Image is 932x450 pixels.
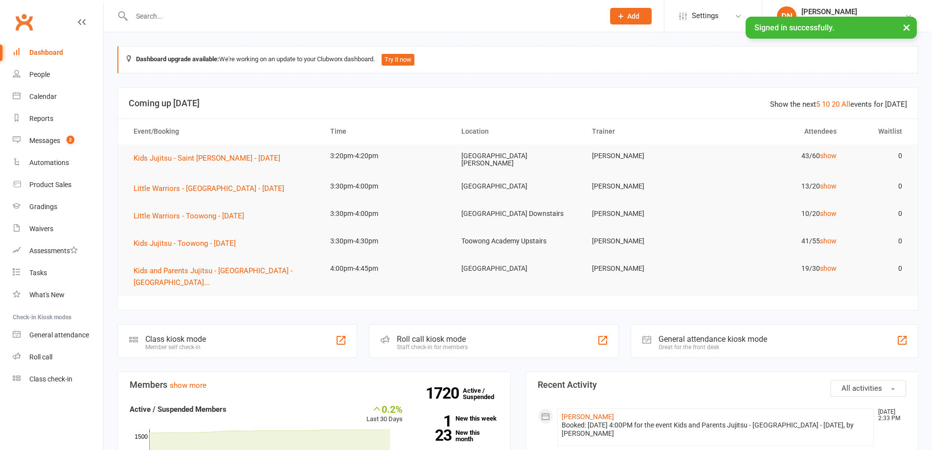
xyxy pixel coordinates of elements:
button: All activities [830,380,906,397]
a: 1720Active / Suspended [463,380,506,407]
span: Signed in successfully. [754,23,834,32]
span: Settings [692,5,719,27]
div: Martial Arts [GEOGRAPHIC_DATA] [801,16,905,25]
strong: Active / Suspended Members [130,405,227,414]
a: show [820,264,837,272]
th: Trainer [583,119,714,144]
a: Waivers [13,218,103,240]
strong: 1720 [426,386,463,401]
td: [PERSON_NAME] [583,202,714,225]
div: Dashboard [29,48,63,56]
a: All [841,100,850,109]
div: General attendance kiosk mode [659,334,767,344]
td: [GEOGRAPHIC_DATA] Downstairs [453,202,584,225]
div: Gradings [29,203,57,211]
span: All activities [841,384,882,393]
div: Show the next events for [DATE] [770,98,907,110]
a: 20 [832,100,840,109]
span: 2 [67,136,74,144]
a: Tasks [13,262,103,284]
td: 3:30pm-4:00pm [321,202,453,225]
div: Roll call kiosk mode [397,334,468,344]
h3: Coming up [DATE] [129,98,907,108]
td: [PERSON_NAME] [583,257,714,280]
td: [GEOGRAPHIC_DATA] [453,175,584,198]
strong: 1 [417,414,452,428]
a: [PERSON_NAME] [562,413,614,421]
th: Event/Booking [125,119,321,144]
a: Calendar [13,86,103,108]
button: Kids Jujitsu - Saint [PERSON_NAME] - [DATE] [134,152,287,164]
div: Messages [29,137,60,144]
div: Waivers [29,225,53,233]
td: 4:00pm-4:45pm [321,257,453,280]
a: show [820,182,837,190]
td: 3:30pm-4:30pm [321,230,453,253]
a: 1New this week [417,415,499,422]
a: 5 [816,100,820,109]
a: 23New this month [417,429,499,442]
button: Add [610,8,652,24]
td: [PERSON_NAME] [583,175,714,198]
div: Reports [29,115,53,122]
button: Kids Jujitsu - Toowong - [DATE] [134,237,243,249]
td: [GEOGRAPHIC_DATA] [453,257,584,280]
div: People [29,71,50,78]
th: Location [453,119,584,144]
span: Little Warriors - Toowong - [DATE] [134,212,244,220]
td: 0 [845,230,911,253]
span: Little Warriors - [GEOGRAPHIC_DATA] - [DATE] [134,184,284,193]
div: Calendar [29,93,57,100]
a: 10 [822,100,830,109]
div: Member self check-in [145,344,206,351]
input: Search... [129,9,597,23]
td: 3:30pm-4:00pm [321,175,453,198]
a: show [820,152,837,160]
div: Automations [29,159,69,166]
td: 0 [845,175,911,198]
td: 10/20 [714,202,845,225]
a: Gradings [13,196,103,218]
a: Reports [13,108,103,130]
div: Assessments [29,247,78,255]
div: Staff check-in for members [397,344,468,351]
strong: 23 [417,428,452,443]
td: 3:20pm-4:20pm [321,144,453,167]
td: 19/30 [714,257,845,280]
button: Kids and Parents Jujitsu - [GEOGRAPHIC_DATA] - [GEOGRAPHIC_DATA]... [134,265,313,288]
div: General attendance [29,331,89,339]
th: Time [321,119,453,144]
a: Roll call [13,346,103,368]
td: Toowong Academy Upstairs [453,230,584,253]
td: [PERSON_NAME] [583,230,714,253]
span: Kids Jujitsu - Saint [PERSON_NAME] - [DATE] [134,154,280,163]
div: Tasks [29,269,47,277]
div: Class kiosk mode [145,334,206,344]
button: Little Warriors - [GEOGRAPHIC_DATA] - [DATE] [134,183,291,194]
td: 41/55 [714,230,845,253]
span: Add [627,12,639,20]
a: Class kiosk mode [13,368,103,390]
a: Messages 2 [13,130,103,152]
span: Kids Jujitsu - Toowong - [DATE] [134,239,236,248]
a: Clubworx [12,10,36,34]
div: Last 30 Days [366,403,403,425]
a: General attendance kiosk mode [13,324,103,346]
td: [PERSON_NAME] [583,144,714,167]
a: Automations [13,152,103,174]
div: Product Sales [29,181,71,189]
a: show more [170,381,206,390]
a: show [820,237,837,245]
td: 0 [845,257,911,280]
a: show [820,210,837,217]
h3: Recent Activity [538,380,907,390]
a: Product Sales [13,174,103,196]
time: [DATE] 2:33 PM [873,409,906,422]
div: Booked: [DATE] 4:00PM for the event Kids and Parents Jujitsu - [GEOGRAPHIC_DATA] - [DATE], by [PE... [562,421,870,438]
td: 13/20 [714,175,845,198]
div: Class check-in [29,375,72,383]
td: 0 [845,144,911,167]
a: People [13,64,103,86]
button: × [898,17,915,38]
a: Assessments [13,240,103,262]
